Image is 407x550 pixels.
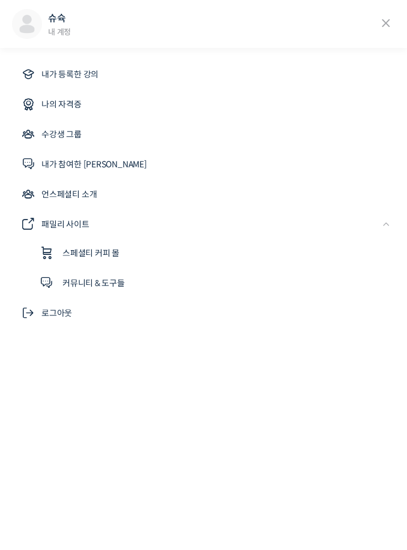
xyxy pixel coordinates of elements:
[41,217,89,232] span: 패밀리 사이트
[30,269,395,297] a: 커뮤니티 & 도구들
[12,150,395,179] a: 내가 참여한 [PERSON_NAME]
[41,67,98,82] span: 내가 등록한 강의
[12,210,395,239] a: 패밀리 사이트
[62,246,119,260] span: 스페셜티 커피 몰
[41,187,97,202] span: 언스페셜티 소개
[12,299,395,327] a: 로그아웃
[30,239,395,268] a: 스페셜티 커피 몰
[12,90,395,119] a: 나의 자격증
[48,27,71,37] a: 내 계정
[62,276,125,290] span: 커뮤니티 & 도구들
[41,97,82,112] span: 나의 자격증
[12,120,395,149] a: 수강생 그룹
[12,60,395,89] a: 내가 등록한 강의
[12,180,395,209] a: 언스페셜티 소개
[41,157,147,172] span: 내가 참여한 [PERSON_NAME]
[48,12,66,25] a: 슈슉
[41,306,72,320] span: 로그아웃
[41,127,82,142] span: 수강생 그룹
